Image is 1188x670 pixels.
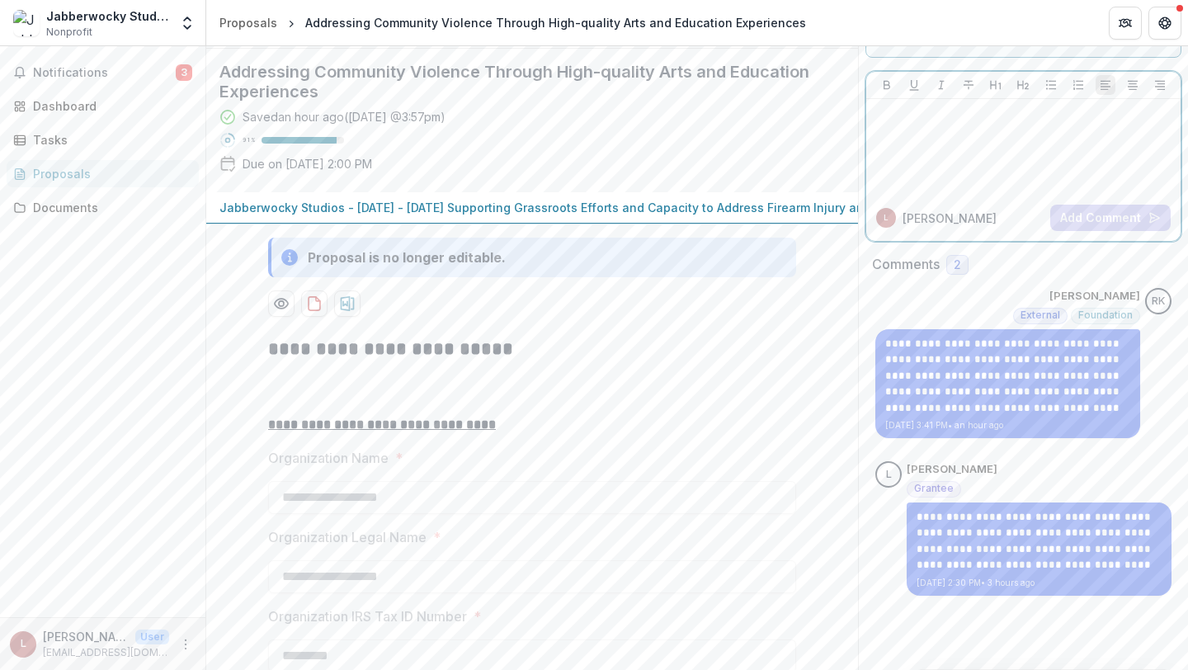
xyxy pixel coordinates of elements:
[1050,205,1171,231] button: Add Comment
[954,258,961,272] span: 2
[176,64,192,81] span: 3
[7,194,199,221] a: Documents
[7,59,199,86] button: Notifications3
[904,75,924,95] button: Underline
[33,131,186,149] div: Tasks
[43,628,129,645] p: [PERSON_NAME]
[1049,288,1140,304] p: [PERSON_NAME]
[213,11,284,35] a: Proposals
[268,606,467,626] p: Organization IRS Tax ID Number
[886,469,892,480] div: Linda
[7,126,199,153] a: Tasks
[907,461,997,478] p: [PERSON_NAME]
[305,14,806,31] div: Addressing Community Violence Through High-quality Arts and Education Experiences
[243,155,372,172] p: Due on [DATE] 2:00 PM
[1150,75,1170,95] button: Align Right
[1021,309,1060,321] span: External
[1078,309,1133,321] span: Foundation
[1148,7,1181,40] button: Get Help
[33,165,186,182] div: Proposals
[7,92,199,120] a: Dashboard
[903,210,997,227] p: [PERSON_NAME]
[213,11,813,35] nav: breadcrumb
[268,290,295,317] button: Preview f146ea4a-9aa5-4a3e-8cec-1d4b2ea6fd7c-0.pdf
[1041,75,1061,95] button: Bullet List
[931,75,951,95] button: Italicize
[917,577,1162,589] p: [DATE] 2:30 PM • 3 hours ago
[43,645,169,660] p: [EMAIL_ADDRESS][DOMAIN_NAME]
[219,62,818,101] h2: Addressing Community Violence Through High-quality Arts and Education Experiences
[33,97,186,115] div: Dashboard
[1152,296,1165,307] div: Renee Klann
[872,257,940,272] h2: Comments
[13,10,40,36] img: Jabberwocky Studios
[1013,75,1033,95] button: Heading 2
[243,108,445,125] div: Saved an hour ago ( [DATE] @ 3:57pm )
[135,630,169,644] p: User
[219,199,963,216] p: Jabberwocky Studios - [DATE] - [DATE] Supporting Grassroots Efforts and Capacity to Address Firea...
[176,7,199,40] button: Open entity switcher
[877,75,897,95] button: Bold
[21,639,26,649] div: Linda
[33,66,176,80] span: Notifications
[46,25,92,40] span: Nonprofit
[1096,75,1115,95] button: Align Left
[243,134,255,146] p: 91 %
[1068,75,1088,95] button: Ordered List
[301,290,328,317] button: download-proposal
[914,483,954,494] span: Grantee
[884,214,889,222] div: Linda
[7,160,199,187] a: Proposals
[1123,75,1143,95] button: Align Center
[334,290,361,317] button: download-proposal
[176,635,196,654] button: More
[33,199,186,216] div: Documents
[986,75,1006,95] button: Heading 1
[885,419,1130,432] p: [DATE] 3:41 PM • an hour ago
[268,527,427,547] p: Organization Legal Name
[46,7,169,25] div: Jabberwocky Studios
[268,448,389,468] p: Organization Name
[219,14,277,31] div: Proposals
[308,248,506,267] div: Proposal is no longer editable.
[1109,7,1142,40] button: Partners
[959,75,978,95] button: Strike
